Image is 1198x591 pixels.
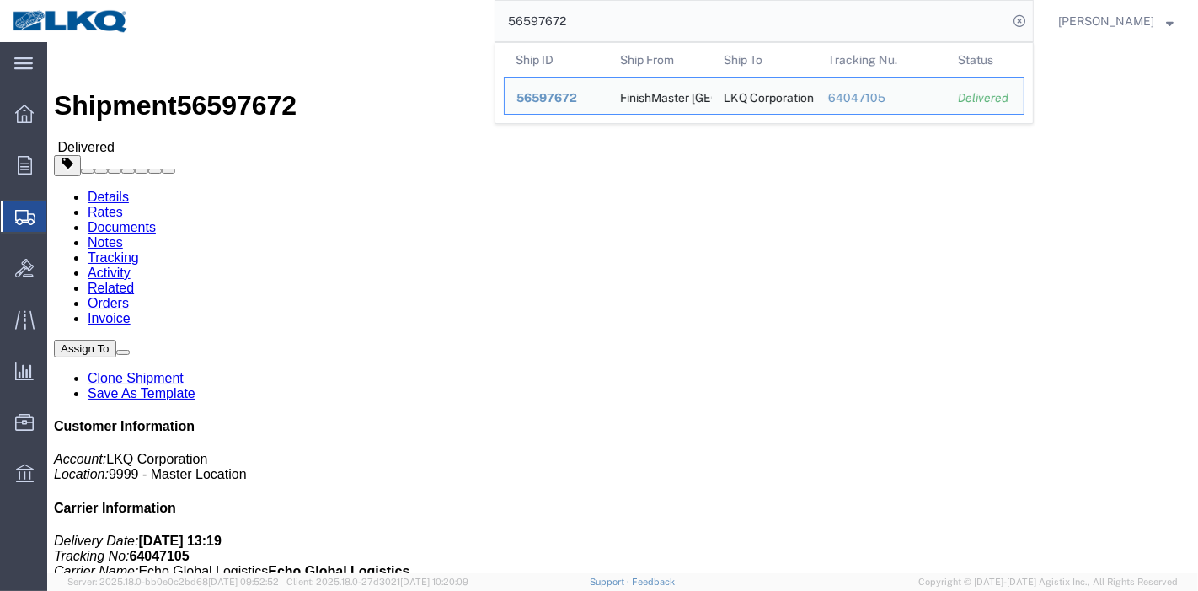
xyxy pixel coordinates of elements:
span: [DATE] 10:20:09 [400,577,468,587]
span: [DATE] 09:52:52 [208,577,279,587]
iframe: To enrich screen reader interactions, please activate Accessibility in Grammarly extension settings [47,42,1198,573]
th: Ship ID [504,43,608,77]
span: 56597672 [516,91,577,105]
span: Server: 2025.18.0-bb0e0c2bd68 [67,577,279,587]
button: [PERSON_NAME] [1057,11,1174,31]
span: Copyright © [DATE]-[DATE] Agistix Inc., All Rights Reserved [918,575,1178,589]
table: Search Results [504,43,1033,123]
div: FinishMaster Grand Rapids [620,78,701,114]
span: Client: 2025.18.0-27d3021 [286,577,468,587]
img: logo [12,8,130,34]
th: Ship To [712,43,816,77]
a: Support [590,577,632,587]
th: Tracking Nu. [816,43,947,77]
div: Delivered [958,89,1012,107]
div: 56597672 [516,89,596,107]
span: Praveen Nagaraj [1058,12,1154,30]
div: 64047105 [828,89,935,107]
th: Ship From [608,43,713,77]
th: Status [946,43,1024,77]
a: Feedback [632,577,675,587]
div: LKQ Corporation [724,78,805,114]
input: Search for shipment number, reference number [495,1,1008,41]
